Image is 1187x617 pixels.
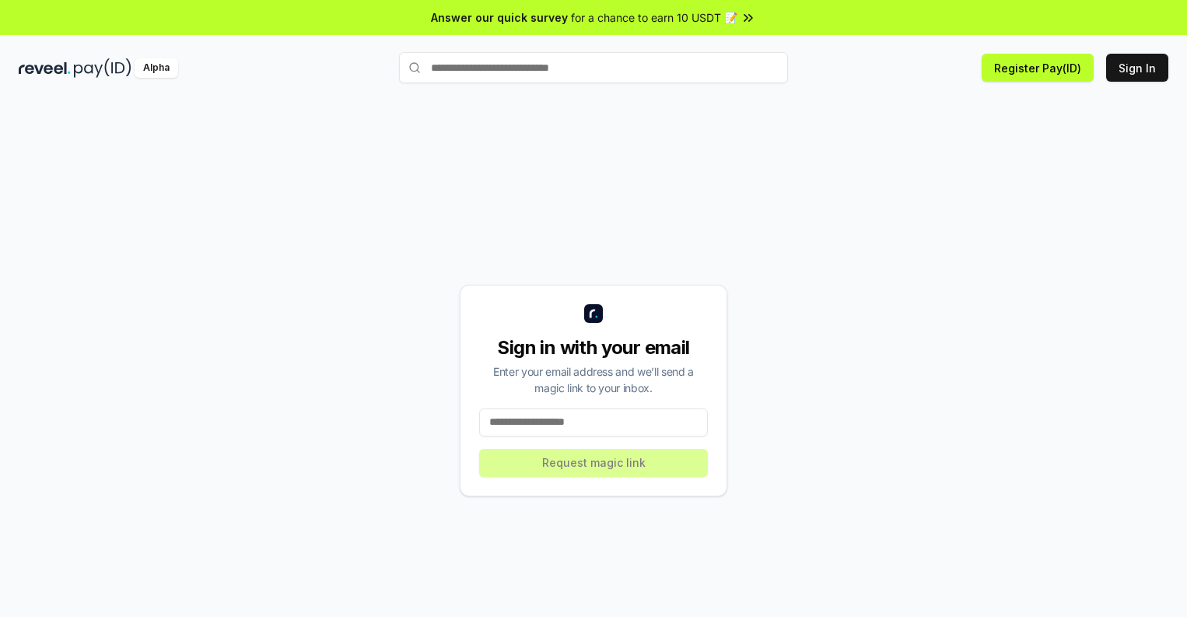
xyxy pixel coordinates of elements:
span: for a chance to earn 10 USDT 📝 [571,9,737,26]
img: logo_small [584,304,603,323]
img: reveel_dark [19,58,71,78]
button: Register Pay(ID) [982,54,1094,82]
div: Sign in with your email [479,335,708,360]
button: Sign In [1106,54,1168,82]
div: Enter your email address and we’ll send a magic link to your inbox. [479,363,708,396]
div: Alpha [135,58,178,78]
img: pay_id [74,58,131,78]
span: Answer our quick survey [431,9,568,26]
